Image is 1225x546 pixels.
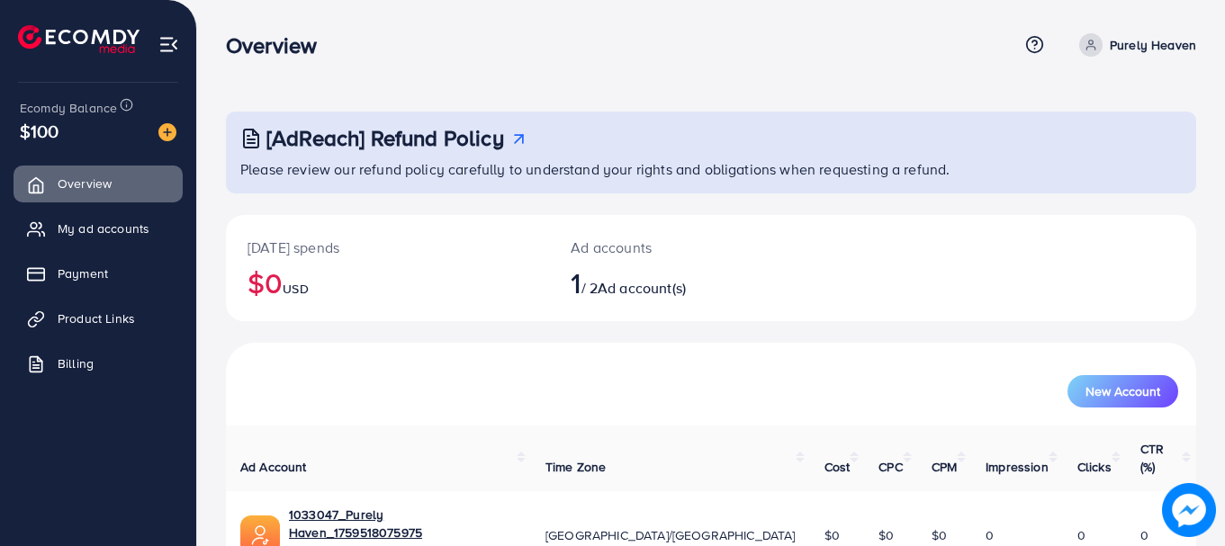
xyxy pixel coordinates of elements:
span: Ecomdy Balance [20,99,117,117]
span: New Account [1085,385,1160,398]
img: image [158,123,176,141]
button: New Account [1067,375,1178,407]
p: Ad accounts [571,237,770,258]
span: My ad accounts [58,219,149,237]
span: $0 [932,526,947,544]
h3: [AdReach] Refund Policy [266,125,504,151]
span: Product Links [58,309,135,327]
span: Cost [824,458,851,476]
span: Ad account(s) [598,278,686,298]
span: Overview [58,175,112,192]
a: My ad accounts [14,210,183,246]
a: 1033047_Purely Haven_1759518075975 [289,506,517,542]
span: 0 [986,526,994,544]
p: [DATE] spends [248,237,527,258]
span: CTR (%) [1140,440,1164,476]
span: CPM [932,458,957,476]
a: Billing [14,345,183,381]
a: Purely Heaven [1072,33,1196,57]
a: Overview [14,166,183,201]
span: Payment [58,264,108,282]
span: $100 [20,118,59,144]
h2: $0 [248,265,527,300]
a: Product Links [14,300,183,336]
span: USD [283,280,308,298]
span: $0 [824,526,840,544]
a: Payment [14,255,183,291]
p: Purely Heaven [1110,34,1196,56]
h2: / 2 [571,265,770,300]
span: Ad Account [240,458,307,476]
span: Billing [58,354,94,372]
span: Clicks [1077,458,1112,476]
span: 0 [1077,526,1085,544]
img: logo [18,25,140,53]
span: CPC [878,458,902,476]
img: menu [158,34,179,55]
p: Please review our refund policy carefully to understand your rights and obligations when requesti... [240,158,1185,180]
img: image [1162,483,1216,537]
span: 0 [1140,526,1148,544]
span: [GEOGRAPHIC_DATA]/[GEOGRAPHIC_DATA] [545,526,796,544]
span: $0 [878,526,894,544]
h3: Overview [226,32,331,58]
span: Time Zone [545,458,606,476]
span: 1 [571,262,581,303]
span: Impression [986,458,1049,476]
